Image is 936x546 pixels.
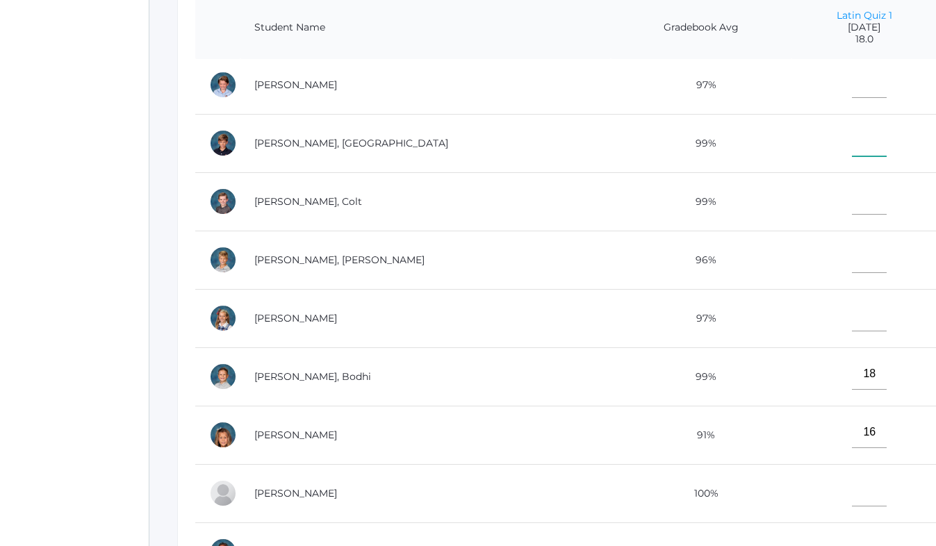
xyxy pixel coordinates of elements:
[209,304,237,332] div: Annette Noyes
[837,9,892,22] a: Latin Quiz 1
[254,312,337,324] a: [PERSON_NAME]
[611,172,791,231] td: 99%
[254,78,337,91] a: [PERSON_NAME]
[805,33,923,45] span: 18.0
[611,56,791,114] td: 97%
[611,231,791,289] td: 96%
[254,195,362,208] a: [PERSON_NAME], Colt
[254,370,371,383] a: [PERSON_NAME], Bodhi
[209,129,237,157] div: Hudson Leidenfrost
[209,246,237,274] div: Curren Morrell
[209,479,237,507] div: Sadie Sponseller
[805,22,923,33] span: [DATE]
[254,429,337,441] a: [PERSON_NAME]
[254,137,448,149] a: [PERSON_NAME], [GEOGRAPHIC_DATA]
[209,421,237,449] div: Isabella Scrudato
[611,289,791,347] td: 97%
[254,487,337,499] a: [PERSON_NAME]
[209,363,237,390] div: Bodhi Reyes
[209,71,237,99] div: Amelia Gregorchuk
[611,347,791,406] td: 99%
[611,406,791,464] td: 91%
[209,188,237,215] div: Colt Mastro
[611,114,791,172] td: 99%
[254,254,425,266] a: [PERSON_NAME], [PERSON_NAME]
[611,464,791,522] td: 100%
